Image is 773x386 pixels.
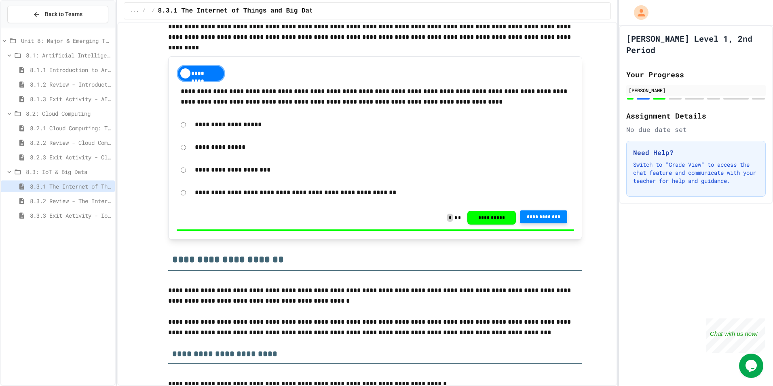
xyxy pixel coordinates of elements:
div: No due date set [626,125,766,134]
h3: Need Help? [633,148,759,157]
span: 8.1.3 Exit Activity - AI Detective [30,95,112,103]
span: / [152,8,154,14]
iframe: chat widget [739,354,765,378]
span: 8.2.2 Review - Cloud Computing [30,138,112,147]
span: 8.2.1 Cloud Computing: Transforming the Digital World [30,124,112,132]
span: 8.1: Artificial Intelligence Basics [26,51,112,59]
span: 8.3.1 The Internet of Things and Big Data: Our Connected Digital World [30,182,112,191]
h1: [PERSON_NAME] Level 1, 2nd Period [626,33,766,55]
span: 8.2.3 Exit Activity - Cloud Service Detective [30,153,112,161]
span: 8.3.2 Review - The Internet of Things and Big Data [30,197,112,205]
span: 8.1.2 Review - Introduction to Artificial Intelligence [30,80,112,89]
span: 8.2: Cloud Computing [26,109,112,118]
span: Back to Teams [45,10,82,19]
span: 8.3: IoT & Big Data [26,168,112,176]
p: Switch to "Grade View" to access the chat feature and communicate with your teacher for help and ... [633,161,759,185]
div: My Account [625,3,651,22]
h2: Your Progress [626,69,766,80]
span: 8.1.1 Introduction to Artificial Intelligence [30,66,112,74]
span: 8.3.1 The Internet of Things and Big Data: Our Connected Digital World [158,6,430,16]
span: ... [131,8,139,14]
span: / [142,8,145,14]
iframe: chat widget [706,318,765,353]
span: 8.3.3 Exit Activity - IoT Data Detective Challenge [30,211,112,220]
span: Unit 8: Major & Emerging Technologies [21,36,112,45]
div: [PERSON_NAME] [629,87,763,94]
h2: Assignment Details [626,110,766,121]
